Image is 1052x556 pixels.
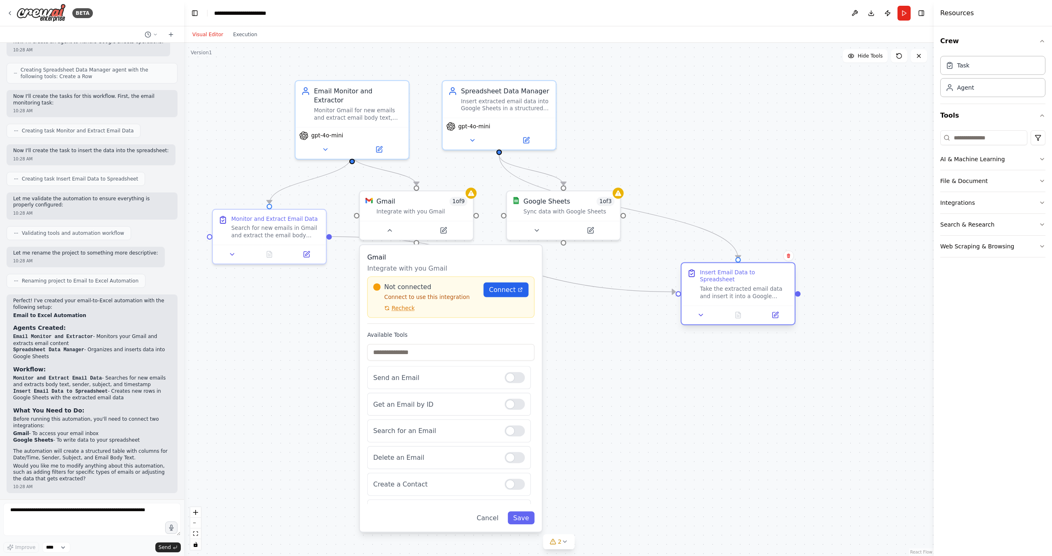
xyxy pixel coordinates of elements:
code: Email Monitor and Extractor [13,334,93,340]
div: 10:28 AM [13,108,171,114]
li: - Organizes and inserts data into Google Sheets [13,347,171,360]
span: Send [159,544,171,551]
p: Delete an Email [373,453,497,462]
strong: Workflow: [13,366,46,373]
button: No output available [719,310,758,321]
button: Improve [3,542,39,553]
button: zoom out [190,518,201,528]
button: Execution [228,30,262,39]
div: GmailGmail1of9Integrate with you GmailGmailIntegrate with you GmailNot connectedConnect to use th... [359,190,474,241]
div: Insert Email Data to SpreadsheetTake the extracted email data and insert it into a Google Sheets ... [681,264,796,327]
div: 10:28 AM [13,156,169,162]
li: - Searches for new emails and extracts body text, sender, subject, and timestamp [13,375,171,388]
button: toggle interactivity [190,539,201,550]
span: Connect [489,285,516,294]
button: Open in side panel [759,310,791,321]
button: Recheck [373,304,415,312]
button: Send [155,542,181,552]
div: Gmail [376,197,395,206]
span: Number of enabled actions [597,197,614,206]
div: 10:28 AM [13,47,164,53]
button: Save [508,512,534,524]
div: Take the extracted email data and insert it into a Google Sheets table. Create a new row for each... [700,285,789,300]
button: zoom in [190,507,201,518]
button: Crew [940,30,1045,53]
p: Connect to use this integration [373,294,478,301]
button: Visual Editor [187,30,228,39]
span: Number of enabled actions [450,197,467,206]
g: Edge from aaa036ac-a936-470b-91ca-7227ab0a5ae9 to 71881999-9aa3-4d6b-afd8-ad6fda0bc974 [494,155,743,259]
span: Validating tools and automation workflow [22,230,124,236]
a: Connect [484,283,528,297]
strong: Google Sheets [13,437,53,443]
g: Edge from 1db6a1af-0f13-49f2-979f-0a902e4e12df to 0346b92b-0734-4bdc-97b6-8c6a1c755340 [348,155,421,185]
div: Task [957,61,969,69]
button: Web Scraping & Browsing [940,236,1045,257]
button: Delete node [783,250,794,261]
span: Creating task Monitor and Extract Email Data [22,127,134,134]
button: Hide right sidebar [916,7,927,19]
button: Search & Research [940,214,1045,235]
div: 10:28 AM [13,484,171,490]
span: Renaming project to Email to Excel Automation [22,278,138,284]
div: Agent [957,83,974,92]
a: React Flow attribution [910,550,932,554]
button: Open in side panel [500,135,552,146]
div: BETA [72,8,93,18]
p: Let me rename the project to something more descriptive: [13,250,158,257]
span: gpt-4o-mini [458,123,490,130]
p: Perfect! I've created your email-to-Excel automation with the following setup: [13,298,171,310]
span: Recheck [392,304,415,312]
button: fit view [190,528,201,539]
li: - To write data to your spreadsheet [13,437,171,444]
button: No output available [250,249,289,260]
span: Creating Spreadsheet Data Manager agent with the following tools: Create a Row [21,67,171,80]
li: - Creates new rows in Google Sheets with the extracted email data [13,388,171,401]
p: Search for an Email [373,426,497,436]
li: - Monitors your Gmail and extracts email content [13,334,171,347]
span: gpt-4o-mini [311,132,343,139]
div: Version 1 [191,49,212,56]
span: Creating task Insert Email Data to Spreadsheet [22,176,138,182]
span: Not connected [384,283,431,292]
div: 10:28 AM [13,210,171,216]
button: 2 [543,534,575,549]
div: Monitor and Extract Email Data [231,215,318,222]
button: Click to speak your automation idea [165,521,178,534]
div: Monitor and Extract Email DataSearch for new emails in Gmail and extract the email body text, sen... [212,209,327,264]
code: Spreadsheet Data Manager [13,347,84,353]
div: Sync data with Google Sheets [524,208,614,215]
li: - To access your email inbox [13,431,171,437]
strong: Agents Created: [13,324,66,331]
code: Insert Email Data to Spreadsheet [13,389,108,394]
p: Create a Contact [373,480,497,489]
span: 2 [558,537,562,546]
div: Google Sheets [524,197,570,206]
button: Open in side panel [418,225,469,236]
p: Now I'll create the tasks for this workflow. First, the email monitoring task: [13,93,171,106]
button: Open in side panel [291,249,322,260]
div: React Flow controls [190,507,201,550]
button: Open in side panel [564,225,616,236]
button: AI & Machine Learning [940,148,1045,170]
div: Google SheetsGoogle Sheets1of3Sync data with Google Sheets [506,190,621,241]
g: Edge from aaa036ac-a936-470b-91ca-7227ab0a5ae9 to f68c38b1-b6a1-4b1e-97bc-1bc581da1bd8 [494,155,568,185]
button: Tools [940,104,1045,127]
button: File & Document [940,170,1045,192]
div: Insert Email Data to Spreadsheet [700,269,789,283]
h3: Gmail [367,253,535,262]
p: Get an Email by ID [373,400,497,409]
div: Integrate with you Gmail [376,208,467,215]
strong: What You Need to Do: [13,407,84,414]
img: Gmail [365,197,373,204]
img: Logo [16,4,66,22]
p: Integrate with you Gmail [367,264,535,273]
button: Open in side panel [353,144,405,155]
p: Would you like me to modify anything about this automation, such as adding filters for specific t... [13,463,171,482]
div: Insert extracted email data into Google Sheets in a structured table format with proper organizat... [461,97,550,112]
span: Improve [15,544,35,551]
button: Integrations [940,192,1045,213]
nav: breadcrumb [214,9,284,17]
strong: Email to Excel Automation [13,313,86,318]
div: Monitor Gmail for new emails and extract email body text, sender information, and timestamp for d... [314,107,403,122]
